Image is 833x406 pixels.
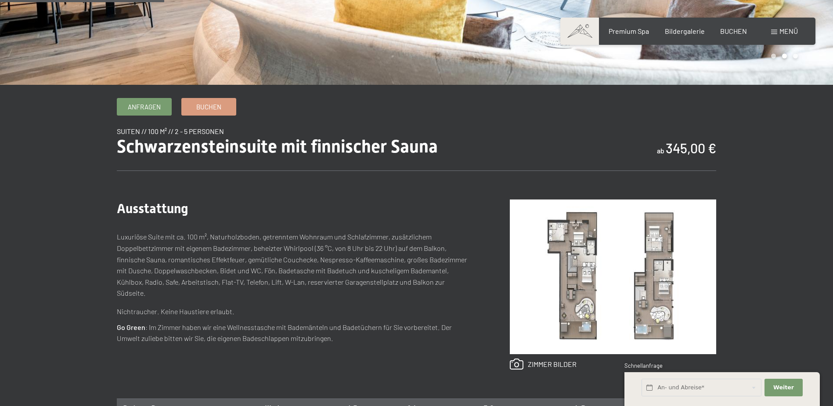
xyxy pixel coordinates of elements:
[764,379,802,397] button: Weiter
[117,201,188,216] span: Ausstattung
[117,306,475,317] p: Nichtraucher. Keine Haustiere erlaubt.
[665,27,705,35] a: Bildergalerie
[117,127,224,135] span: Suiten // 100 m² // 2 - 5 Personen
[117,323,145,331] strong: Go Green
[117,136,438,157] span: Schwarzensteinsuite mit finnischer Sauna
[779,27,798,35] span: Menü
[657,146,664,155] span: ab
[196,102,221,112] span: Buchen
[666,140,716,156] b: 345,00 €
[117,98,171,115] a: Anfragen
[117,322,475,344] p: : Im Zimmer haben wir eine Wellnesstasche mit Bademänteln und Badetüchern für Sie vorbereitet. De...
[609,27,649,35] a: Premium Spa
[128,102,161,112] span: Anfragen
[773,384,794,391] span: Weiter
[182,98,236,115] a: Buchen
[510,199,716,354] img: Schwarzensteinsuite mit finnischer Sauna
[117,231,475,299] p: Luxuriöse Suite mit ca. 100 m², Naturholzboden, getrenntem Wohnraum und Schlafzimmer, zusätzliche...
[720,27,747,35] a: BUCHEN
[624,362,663,369] span: Schnellanfrage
